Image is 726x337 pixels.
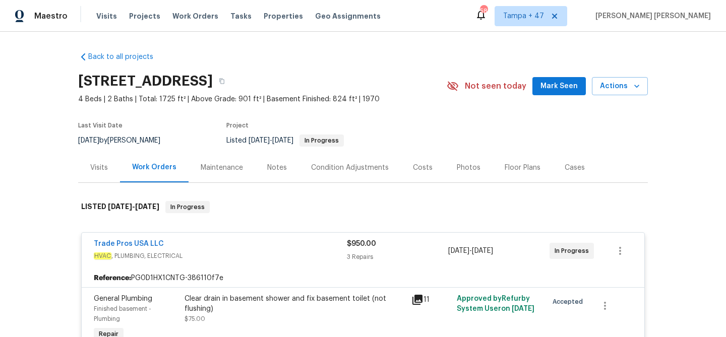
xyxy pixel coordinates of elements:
[94,240,164,247] a: Trade Pros USA LLC
[90,163,108,173] div: Visits
[185,316,205,322] span: $75.00
[94,306,151,322] span: Finished basement - Plumbing
[315,11,381,21] span: Geo Assignments
[505,163,540,173] div: Floor Plans
[78,76,213,86] h2: [STREET_ADDRESS]
[565,163,585,173] div: Cases
[78,137,99,144] span: [DATE]
[172,11,218,21] span: Work Orders
[185,294,405,314] div: Clear drain in basement shower and fix basement toilet (not flushing)
[267,163,287,173] div: Notes
[226,137,344,144] span: Listed
[600,80,640,93] span: Actions
[78,52,175,62] a: Back to all projects
[540,80,578,93] span: Mark Seen
[166,202,209,212] span: In Progress
[300,138,343,144] span: In Progress
[553,297,587,307] span: Accepted
[480,6,487,16] div: 589
[230,13,252,20] span: Tasks
[532,77,586,96] button: Mark Seen
[94,295,152,302] span: General Plumbing
[272,137,293,144] span: [DATE]
[81,201,159,213] h6: LISTED
[135,203,159,210] span: [DATE]
[226,122,249,128] span: Project
[347,240,376,247] span: $950.00
[201,163,243,173] div: Maintenance
[591,11,711,21] span: [PERSON_NAME] [PERSON_NAME]
[94,252,111,259] em: HVAC
[472,247,493,254] span: [DATE]
[34,11,68,21] span: Maestro
[132,162,176,172] div: Work Orders
[347,252,448,262] div: 3 Repairs
[94,251,347,261] span: , PLUMBING, ELECTRICAL
[78,94,447,104] span: 4 Beds | 2 Baths | Total: 1725 ft² | Above Grade: 901 ft² | Basement Finished: 824 ft² | 1970
[78,122,123,128] span: Last Visit Date
[457,295,534,312] span: Approved by Refurby System User on
[249,137,293,144] span: -
[503,11,544,21] span: Tampa + 47
[413,163,433,173] div: Costs
[457,163,480,173] div: Photos
[82,269,644,287] div: PG0D1HX1CNTG-386110f7e
[96,11,117,21] span: Visits
[78,134,172,147] div: by [PERSON_NAME]
[264,11,303,21] span: Properties
[448,247,469,254] span: [DATE]
[448,246,493,256] span: -
[465,81,526,91] span: Not seen today
[555,246,593,256] span: In Progress
[249,137,270,144] span: [DATE]
[512,305,534,312] span: [DATE]
[129,11,160,21] span: Projects
[213,72,231,90] button: Copy Address
[311,163,389,173] div: Condition Adjustments
[108,203,132,210] span: [DATE]
[592,77,648,96] button: Actions
[411,294,451,306] div: 11
[94,273,131,283] b: Reference:
[108,203,159,210] span: -
[78,191,648,223] div: LISTED [DATE]-[DATE]In Progress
